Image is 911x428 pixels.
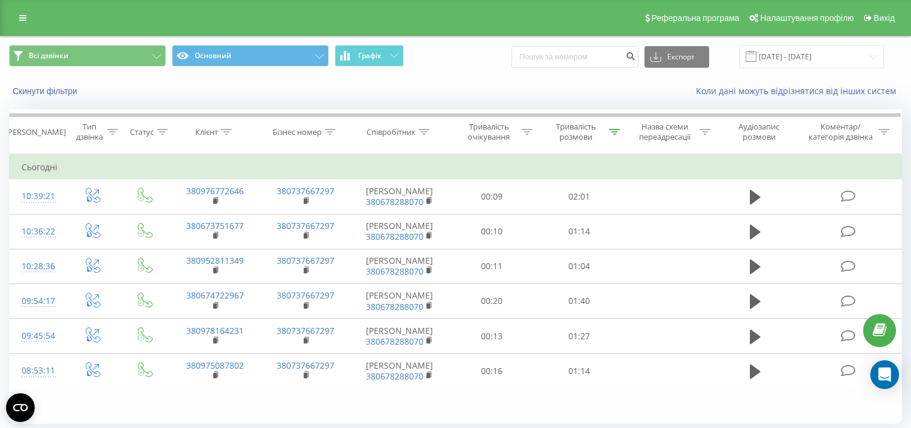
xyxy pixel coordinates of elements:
[351,214,449,249] td: [PERSON_NAME]
[277,255,334,266] a: 380737667297
[535,284,622,318] td: 01:40
[351,284,449,318] td: [PERSON_NAME]
[130,127,154,137] div: Статус
[366,301,423,312] a: 380678288070
[535,214,622,249] td: 01:14
[512,46,638,68] input: Пошук за номером
[335,45,404,67] button: Графік
[449,284,535,318] td: 00:20
[351,354,449,388] td: [PERSON_NAME]
[277,360,334,371] a: 380737667297
[22,185,53,208] div: 10:39:21
[535,354,622,388] td: 01:14
[449,214,535,249] td: 00:10
[449,249,535,284] td: 00:11
[172,45,329,67] button: Основний
[195,127,218,137] div: Клієнт
[367,127,416,137] div: Співробітник
[806,122,876,142] div: Коментар/категорія дзвінка
[22,324,53,348] div: 09:45:54
[22,290,53,313] div: 09:54:17
[22,255,53,278] div: 10:28:36
[546,122,606,142] div: Тривалість розмови
[277,290,334,301] a: 380737667297
[351,249,449,284] td: [PERSON_NAME]
[366,266,423,277] a: 380678288070
[186,255,244,266] a: 380952811349
[870,360,899,389] div: Open Intercom Messenger
[186,185,244,197] a: 380976772646
[535,179,622,214] td: 02:01
[75,122,104,142] div: Тип дзвінка
[273,127,322,137] div: Бізнес номер
[449,354,535,388] td: 00:16
[696,85,902,97] a: Коли дані можуть відрізнятися вiд інших систем
[459,122,519,142] div: Тривалість очікування
[186,220,244,231] a: 380673751677
[22,359,53,382] div: 08:53:11
[366,370,423,382] a: 380678288070
[6,393,35,422] button: Open CMP widget
[535,319,622,354] td: 01:27
[186,360,244,371] a: 380975087802
[366,336,423,347] a: 380678288070
[277,325,334,336] a: 380737667297
[351,319,449,354] td: [PERSON_NAME]
[5,127,66,137] div: [PERSON_NAME]
[186,325,244,336] a: 380978164231
[535,249,622,284] td: 01:04
[652,13,740,23] span: Реферальна програма
[449,179,535,214] td: 00:09
[351,179,449,214] td: [PERSON_NAME]
[634,122,697,142] div: Назва схеми переадресації
[29,51,68,61] span: Всі дзвінки
[366,231,423,242] a: 380678288070
[760,13,854,23] span: Налаштування профілю
[9,45,166,67] button: Всі дзвінки
[366,196,423,207] a: 380678288070
[724,122,794,142] div: Аудіозапис розмови
[644,46,709,68] button: Експорт
[277,220,334,231] a: 380737667297
[22,220,53,243] div: 10:36:22
[10,155,902,179] td: Сьогодні
[874,13,895,23] span: Вихід
[358,52,382,60] span: Графік
[449,319,535,354] td: 00:13
[186,290,244,301] a: 380674722967
[9,86,83,97] button: Скинути фільтри
[277,185,334,197] a: 380737667297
